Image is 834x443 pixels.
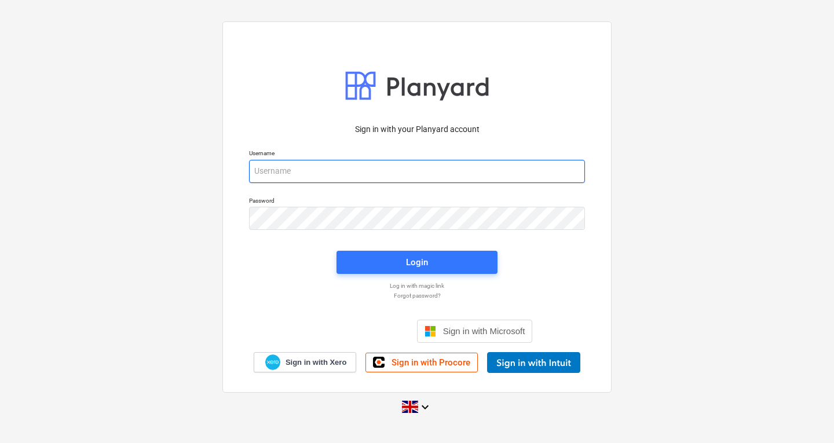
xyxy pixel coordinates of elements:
img: Xero logo [265,354,280,370]
span: Sign in with Xero [286,357,346,368]
p: Username [249,149,585,159]
a: Log in with magic link [243,282,591,290]
p: Password [249,197,585,207]
input: Username [249,160,585,183]
a: Forgot password? [243,292,591,299]
p: Sign in with your Planyard account [249,123,585,136]
span: Sign in with Microsoft [443,326,525,336]
a: Sign in with Procore [365,353,478,372]
iframe: Sign in with Google Button [296,318,414,344]
i: keyboard_arrow_down [418,400,432,414]
div: Login [406,255,428,270]
button: Login [336,251,498,274]
span: Sign in with Procore [392,357,470,368]
a: Sign in with Xero [254,352,357,372]
img: Microsoft logo [425,325,436,337]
